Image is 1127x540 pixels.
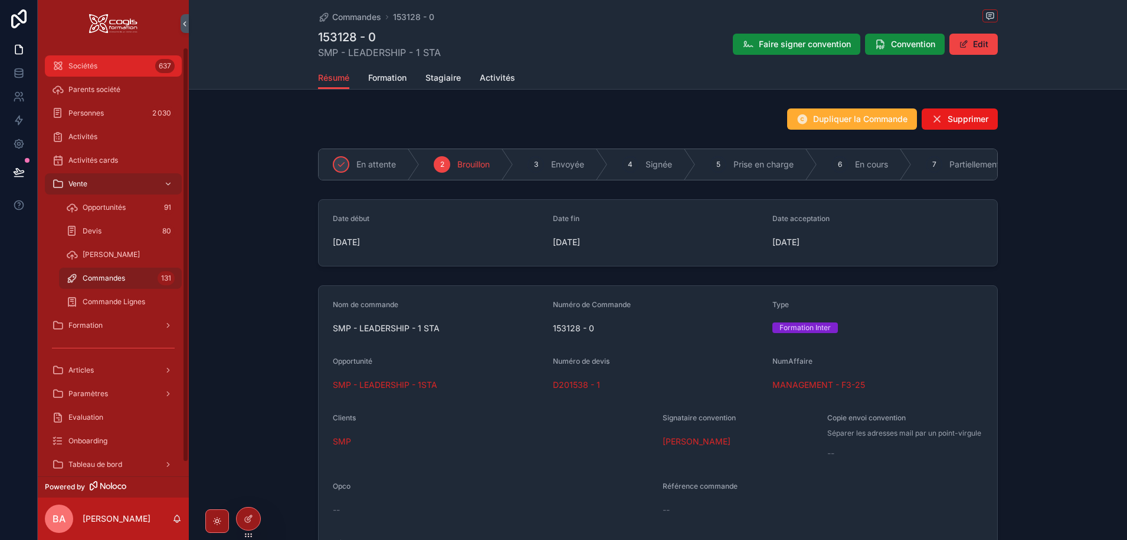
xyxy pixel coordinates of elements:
span: BA [53,512,65,526]
a: Onboarding [45,430,182,452]
span: En attente [356,159,396,170]
span: Devis [83,226,101,236]
span: Opportunités [83,203,126,212]
a: Paramètres [45,383,182,404]
a: Opportunités91 [59,197,182,218]
span: Opco [333,482,350,490]
span: Commandes [83,274,125,283]
span: Activités [480,72,515,84]
span: Formation [368,72,407,84]
a: Personnes2 030 [45,103,182,124]
span: Nom de commande [333,300,398,309]
span: 4 [628,160,633,169]
span: Signataire convention [663,413,736,422]
a: Sociétés637 [45,55,182,77]
span: Paramètres [68,389,108,399]
a: Powered by [38,476,189,498]
span: Référence commande [663,482,738,490]
span: Articles [68,366,94,375]
span: Formation [68,321,103,330]
a: MANAGEMENT - F3-25 [772,379,865,391]
a: Formation [368,67,407,91]
div: 80 [159,224,175,238]
span: Brouillon [457,159,490,170]
span: Commande Lignes [83,297,145,307]
button: Faire signer convention [733,34,860,55]
span: Sociétés [68,61,97,71]
a: Evaluation [45,407,182,428]
a: D201538 - 1 [553,379,600,391]
div: Formation Inter [779,322,831,333]
span: 153128 - 0 [553,322,764,334]
span: Date début [333,214,369,223]
a: Commande Lignes [59,291,182,312]
span: Faire signer convention [759,38,851,50]
span: -- [827,447,834,459]
a: Tableau de bord [45,454,182,475]
span: 6 [838,160,842,169]
span: Numéro de Commande [553,300,631,309]
a: Formation [45,315,182,336]
span: Dupliquer la Commande [813,113,908,125]
div: 91 [160,200,175,215]
span: Date fin [553,214,579,223]
a: SMP [333,436,351,447]
button: Supprimer [922,108,998,130]
button: Convention [865,34,945,55]
span: SMP - LEADERSHIP - 1 STA [318,45,441,60]
span: Séparer les adresses mail par un point-virgule [827,429,981,438]
span: -- [663,504,670,516]
span: Evaluation [68,413,103,422]
span: Tableau de bord [68,460,122,469]
span: 7 [932,160,936,169]
span: 2 [440,160,444,169]
span: -- [333,504,340,516]
span: SMP - LEADERSHIP - 1 STA [333,322,543,334]
span: Signée [646,159,672,170]
span: En cours [855,159,888,170]
span: [DATE] [772,236,983,248]
a: Vente [45,173,182,195]
span: Supprimer [948,113,988,125]
a: Activités cards [45,150,182,171]
span: Onboarding [68,436,107,446]
a: [PERSON_NAME] [663,436,730,447]
span: [DATE] [553,236,764,248]
div: scrollable content [38,47,189,476]
a: Devis80 [59,220,182,242]
a: Activités [480,67,515,91]
span: Opportunité [333,357,372,366]
span: Clients [333,413,356,422]
p: [PERSON_NAME] [83,513,150,525]
span: [PERSON_NAME] [83,250,140,259]
span: Envoyée [551,159,584,170]
a: SMP - LEADERSHIP - 1STA [333,379,437,391]
div: 2 030 [149,106,175,120]
span: Numéro de devis [553,357,610,366]
span: Prise en charge [733,159,794,170]
a: Résumé [318,67,349,90]
button: Dupliquer la Commande [787,108,917,130]
span: Commandes [332,11,381,23]
span: Type [772,300,789,309]
a: Articles [45,360,182,381]
a: [PERSON_NAME] [59,244,182,265]
a: 153128 - 0 [393,11,434,23]
span: Personnes [68,108,104,118]
span: Activités cards [68,156,118,165]
span: Partiellement facturée [949,159,1034,170]
span: Résumé [318,72,349,84]
a: Commandes131 [59,268,182,289]
button: Edit [949,34,998,55]
span: [DATE] [333,236,543,248]
a: Activités [45,126,182,147]
span: Date acceptation [772,214,830,223]
span: 5 [716,160,720,169]
div: 131 [158,271,175,285]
